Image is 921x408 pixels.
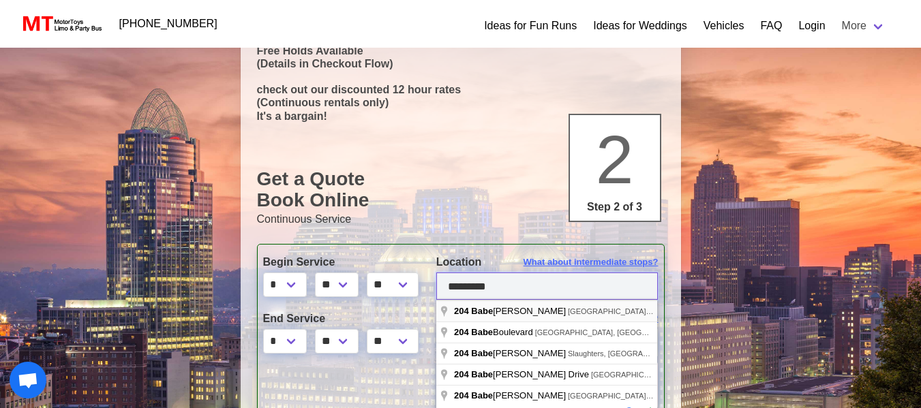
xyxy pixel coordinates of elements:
[257,96,665,109] p: (Continuous rentals only)
[257,168,665,211] h1: Get a Quote Book Online
[593,18,687,34] a: Ideas for Weddings
[454,348,568,358] span: [PERSON_NAME]
[111,10,226,37] a: [PHONE_NUMBER]
[704,18,744,34] a: Vehicles
[257,211,665,227] p: Continuous Service
[484,18,577,34] a: Ideas for Fun Runs
[454,390,568,401] span: [PERSON_NAME]
[10,362,46,398] div: Open chat
[19,14,103,33] img: MotorToys Logo
[568,307,811,315] span: [GEOGRAPHIC_DATA], [GEOGRAPHIC_DATA], [GEOGRAPHIC_DATA]
[436,256,482,268] span: Location
[257,110,665,123] p: It's a bargain!
[591,371,834,379] span: [GEOGRAPHIC_DATA], [GEOGRAPHIC_DATA], [GEOGRAPHIC_DATA]
[575,199,654,215] p: Step 2 of 3
[568,392,811,400] span: [GEOGRAPHIC_DATA], [GEOGRAPHIC_DATA], [GEOGRAPHIC_DATA]
[257,44,665,57] p: Free Holds Available
[568,349,768,358] span: Slaughters, [GEOGRAPHIC_DATA], [GEOGRAPHIC_DATA]
[454,306,469,316] span: 204
[454,390,493,401] span: 204 Babe
[454,327,493,337] span: 204 Babe
[760,18,782,34] a: FAQ
[535,328,778,336] span: [GEOGRAPHIC_DATA], [GEOGRAPHIC_DATA], [GEOGRAPHIC_DATA]
[257,83,665,96] p: check out our discounted 12 hour rates
[454,306,568,316] span: [PERSON_NAME]
[834,12,894,40] a: More
[263,254,416,270] label: Begin Service
[798,18,825,34] a: Login
[454,369,493,379] span: 204 Babe
[454,327,535,337] span: Boulevard
[596,121,634,198] span: 2
[257,57,665,70] p: (Details in Checkout Flow)
[524,255,659,269] span: What about intermediate stops?
[454,348,493,358] span: 204 Babe
[454,369,591,379] span: [PERSON_NAME] Drive
[263,311,416,327] label: End Service
[471,306,493,316] span: Babe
